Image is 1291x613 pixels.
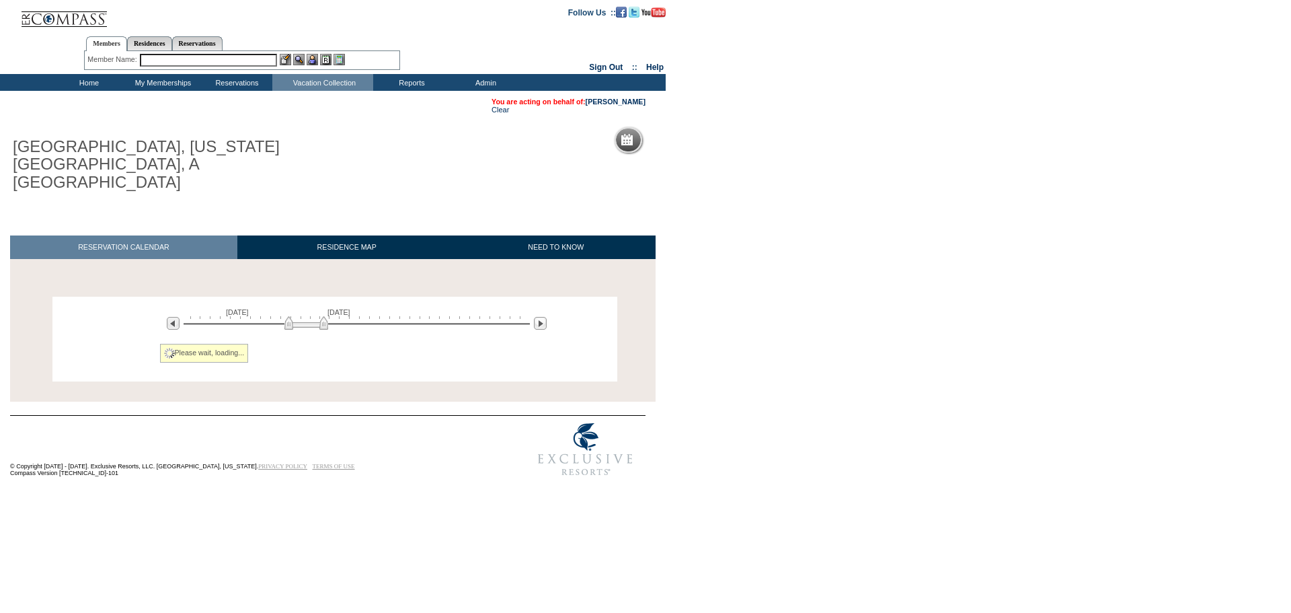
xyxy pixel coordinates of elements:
a: Clear [492,106,509,114]
td: Reports [373,74,447,91]
a: Residences [127,36,172,50]
img: Follow us on Twitter [629,7,639,17]
img: b_edit.gif [280,54,291,65]
a: Sign Out [589,63,623,72]
a: Follow us on Twitter [629,7,639,15]
img: Subscribe to our YouTube Channel [641,7,666,17]
span: [DATE] [327,308,350,316]
a: RESERVATION CALENDAR [10,236,237,259]
img: Become our fan on Facebook [616,7,627,17]
td: Home [50,74,124,91]
a: NEED TO KNOW [456,236,656,259]
img: Reservations [320,54,331,65]
h1: [GEOGRAPHIC_DATA], [US_STATE][GEOGRAPHIC_DATA], A [GEOGRAPHIC_DATA] [10,135,311,194]
span: [DATE] [226,308,249,316]
a: PRIVACY POLICY [258,463,307,470]
a: Members [86,36,127,51]
td: Admin [447,74,521,91]
td: Reservations [198,74,272,91]
h5: Reservation Calendar [638,136,741,145]
img: spinner2.gif [164,348,175,359]
span: You are acting on behalf of: [492,98,645,106]
img: View [293,54,305,65]
img: Previous [167,317,180,330]
a: [PERSON_NAME] [586,98,645,106]
a: Become our fan on Facebook [616,7,627,15]
td: Vacation Collection [272,74,373,91]
a: Reservations [172,36,223,50]
img: Impersonate [307,54,318,65]
a: Subscribe to our YouTube Channel [641,7,666,15]
span: :: [632,63,637,72]
div: Member Name: [87,54,139,65]
a: RESIDENCE MAP [237,236,457,259]
td: © Copyright [DATE] - [DATE]. Exclusive Resorts, LLC. [GEOGRAPHIC_DATA], [US_STATE]. Compass Versi... [10,417,481,483]
a: Help [646,63,664,72]
img: Next [534,317,547,330]
img: b_calculator.gif [334,54,345,65]
td: Follow Us :: [568,7,616,17]
div: Please wait, loading... [160,344,249,363]
td: My Memberships [124,74,198,91]
img: Exclusive Resorts [525,416,645,483]
a: TERMS OF USE [313,463,355,470]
